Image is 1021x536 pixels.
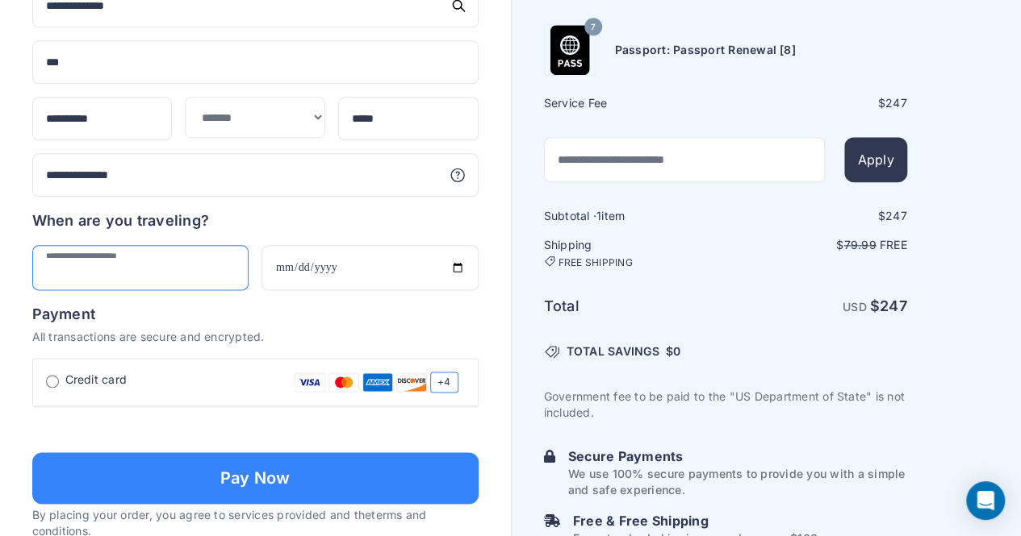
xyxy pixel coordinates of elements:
[727,208,907,224] div: $
[32,329,479,345] p: All transactions are secure and encrypted.
[666,343,681,359] span: $
[568,466,907,498] p: We use 100% secure payments to provide you with a simple and safe experience.
[544,237,724,269] h6: Shipping
[573,511,821,530] h6: Free & Free Shipping
[32,303,479,326] h6: Payment
[544,208,724,224] h6: Subtotal · item
[880,238,907,251] span: Free
[885,209,907,222] span: 247
[32,210,210,232] h6: When are you traveling?
[727,95,907,111] div: $
[596,209,601,222] span: 1
[567,343,659,359] span: TOTAL SAVINGS
[65,372,128,388] span: Credit card
[450,167,466,183] svg: More information
[362,372,393,393] img: Amex
[870,297,907,314] strong: $
[430,372,458,393] span: +4
[568,447,907,466] h6: Secure Payments
[843,300,867,314] span: USD
[544,388,907,421] p: Government fee to be paid to the "US Department of State" is not included.
[880,297,907,314] span: 247
[615,42,796,58] h6: Passport: Passport Renewal [8]
[559,256,633,269] span: FREE SHIPPING
[843,238,876,251] span: 79.99
[966,481,1005,520] div: Open Intercom Messenger
[544,295,724,318] h6: Total
[295,372,325,393] img: Visa Card
[545,25,595,75] img: Product Name
[328,372,359,393] img: Mastercard
[673,344,680,358] span: 0
[590,16,595,37] span: 7
[32,452,479,504] button: Pay Now
[844,137,906,182] button: Apply
[544,95,724,111] h6: Service Fee
[885,96,907,110] span: 247
[727,237,907,253] p: $
[396,372,427,393] img: Discover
